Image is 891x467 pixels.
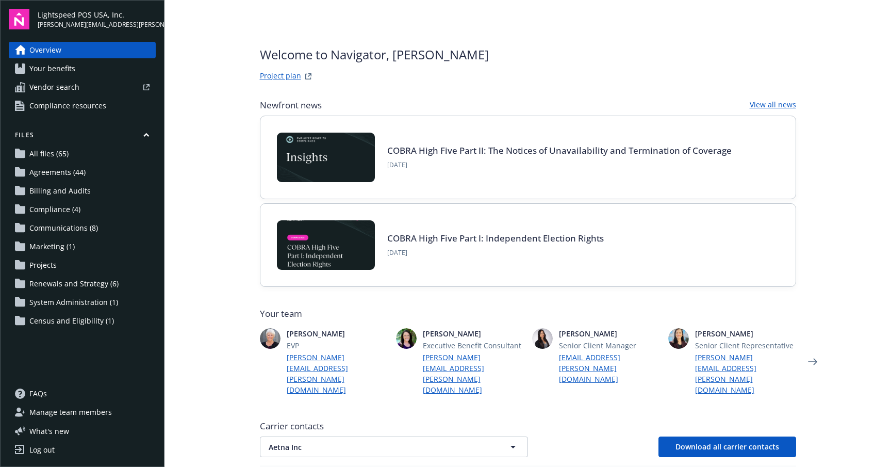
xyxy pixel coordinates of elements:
span: Manage team members [29,404,112,421]
span: Download all carrier contacts [675,442,779,452]
span: Renewals and Strategy (6) [29,276,119,292]
div: Log out [29,442,55,458]
a: Census and Eligibility (1) [9,313,156,329]
span: Marketing (1) [29,238,75,255]
span: Census and Eligibility (1) [29,313,114,329]
span: Agreements (44) [29,164,86,181]
span: Senior Client Representative [695,340,796,351]
span: Carrier contacts [260,420,796,432]
a: Project plan [260,70,301,83]
span: All files (65) [29,146,69,162]
img: navigator-logo.svg [9,9,29,29]
span: [PERSON_NAME] [559,328,660,339]
a: [PERSON_NAME][EMAIL_ADDRESS][PERSON_NAME][DOMAIN_NAME] [287,352,388,395]
a: Agreements (44) [9,164,156,181]
a: Renewals and Strategy (6) [9,276,156,292]
span: Overview [29,42,61,58]
a: COBRA High Five Part I: Independent Election Rights [387,232,604,244]
span: Vendor search [29,79,79,95]
span: Senior Client Manager [559,340,660,351]
span: Billing and Audits [29,183,91,199]
img: photo [668,328,689,349]
span: [PERSON_NAME] [695,328,796,339]
a: System Administration (1) [9,294,156,311]
a: [PERSON_NAME][EMAIL_ADDRESS][PERSON_NAME][DOMAIN_NAME] [695,352,796,395]
a: projectPlanWebsite [302,70,315,83]
span: [PERSON_NAME] [423,328,524,339]
span: Executive Benefit Consultant [423,340,524,351]
span: Aetna Inc [269,442,483,453]
img: photo [260,328,280,349]
a: Compliance (4) [9,201,156,218]
span: System Administration (1) [29,294,118,311]
span: Communications (8) [29,220,98,236]
span: Compliance resources [29,98,106,114]
a: FAQs [9,385,156,402]
a: Overview [9,42,156,58]
a: All files (65) [9,146,156,162]
button: Lightspeed POS USA, Inc.[PERSON_NAME][EMAIL_ADDRESS][PERSON_NAME][DOMAIN_NAME] [38,9,156,29]
span: [PERSON_NAME][EMAIL_ADDRESS][PERSON_NAME][DOMAIN_NAME] [38,20,156,29]
span: What ' s new [29,426,69,437]
a: Compliance resources [9,98,156,114]
span: Your benefits [29,60,75,77]
a: Marketing (1) [9,238,156,255]
a: [EMAIL_ADDRESS][PERSON_NAME][DOMAIN_NAME] [559,352,660,384]
button: Files [9,131,156,143]
a: Your benefits [9,60,156,77]
span: Welcome to Navigator , [PERSON_NAME] [260,45,489,64]
span: FAQs [29,385,47,402]
span: Lightspeed POS USA, Inc. [38,9,156,20]
a: Manage team members [9,404,156,421]
button: What's new [9,426,86,437]
a: COBRA High Five Part II: The Notices of Unavailability and Termination of Coverage [387,144,732,156]
span: [DATE] [387,248,604,257]
a: [PERSON_NAME][EMAIL_ADDRESS][PERSON_NAME][DOMAIN_NAME] [423,352,524,395]
button: Aetna Inc [260,437,528,457]
img: photo [532,328,553,349]
img: Card Image - EB Compliance Insights.png [277,133,375,182]
a: Billing and Audits [9,183,156,199]
a: Communications (8) [9,220,156,236]
a: View all news [750,99,796,111]
span: Projects [29,257,57,273]
span: [DATE] [387,160,732,170]
a: Projects [9,257,156,273]
span: Your team [260,308,796,320]
a: Next [804,353,821,370]
button: Download all carrier contacts [658,437,796,457]
img: photo [396,328,417,349]
img: BLOG-Card Image - Compliance - COBRA High Five Pt 1 07-18-25.jpg [277,220,375,270]
span: EVP [287,340,388,351]
a: Vendor search [9,79,156,95]
span: Compliance (4) [29,201,80,218]
span: Newfront news [260,99,322,111]
span: [PERSON_NAME] [287,328,388,339]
